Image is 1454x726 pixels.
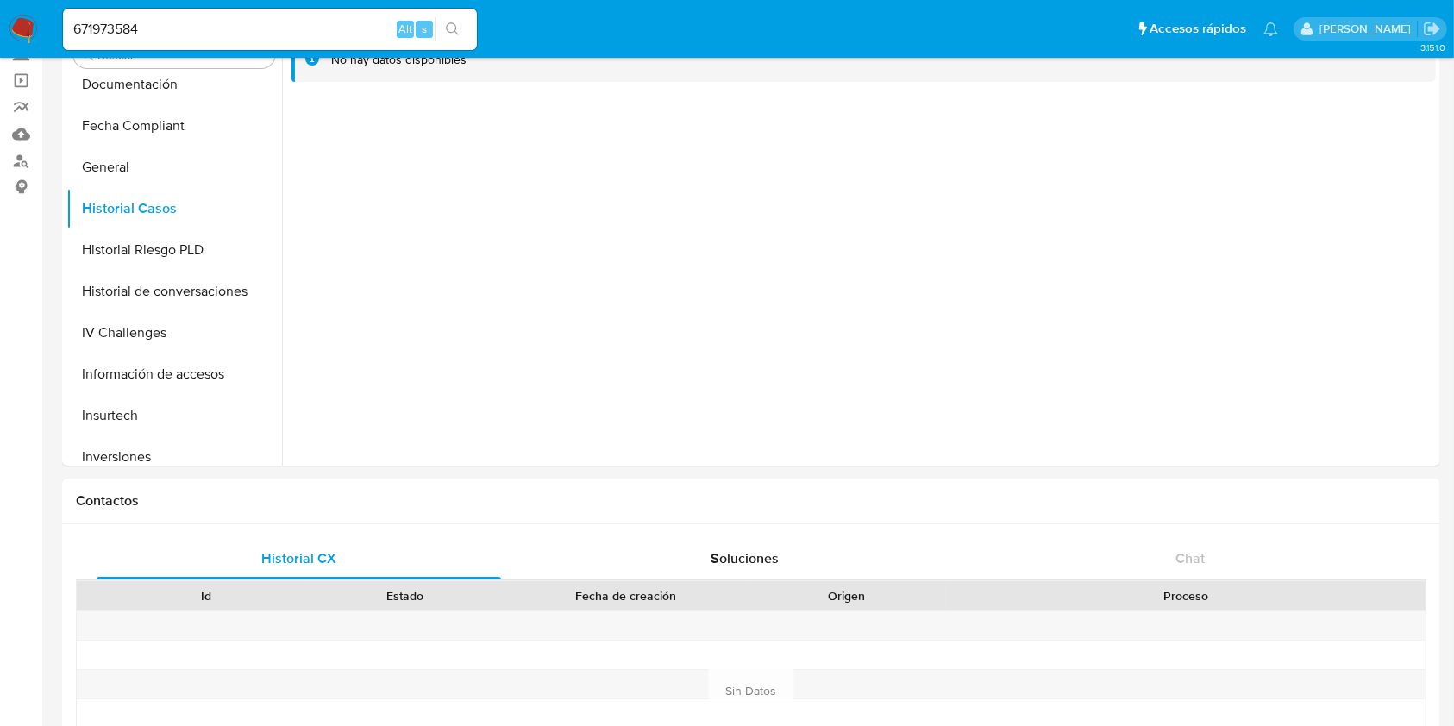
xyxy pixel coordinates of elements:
span: Historial CX [261,548,336,568]
button: Fecha Compliant [66,105,282,147]
button: search-icon [435,17,470,41]
button: Historial Riesgo PLD [66,229,282,271]
p: eliana.eguerrero@mercadolibre.com [1319,21,1417,37]
button: IV Challenges [66,312,282,354]
span: Soluciones [711,548,779,568]
button: Historial Casos [66,188,282,229]
button: Historial de conversaciones [66,271,282,312]
span: Alt [398,21,412,37]
button: General [66,147,282,188]
div: Fecha de creación [517,587,735,604]
button: Información de accesos [66,354,282,395]
span: Chat [1175,548,1205,568]
span: Accesos rápidos [1150,20,1246,38]
span: 3.151.0 [1420,41,1445,54]
a: Notificaciones [1263,22,1278,36]
div: Origen [759,587,934,604]
h1: Contactos [76,492,1426,510]
span: s [422,21,427,37]
button: Inversiones [66,436,282,478]
button: Documentación [66,64,282,105]
a: Salir [1423,20,1441,38]
input: Buscar usuario o caso... [63,18,477,41]
button: Insurtech [66,395,282,436]
div: Id [119,587,294,604]
div: Estado [318,587,493,604]
div: Proceso [958,587,1413,604]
